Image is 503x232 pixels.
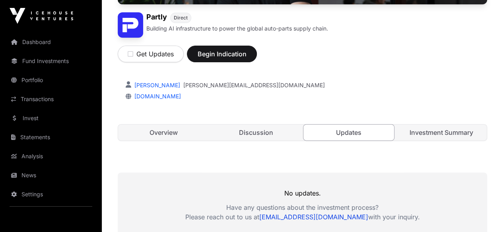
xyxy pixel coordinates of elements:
a: Investment Summary [396,125,487,140]
a: News [6,167,95,184]
a: Settings [6,186,95,203]
a: [PERSON_NAME] [133,82,180,88]
a: [DOMAIN_NAME] [131,93,181,100]
h1: Partly [146,12,167,23]
a: Dashboard [6,33,95,51]
button: Get Updates [118,46,184,62]
iframe: Chat Widget [463,194,503,232]
img: Partly [118,12,143,38]
p: Building AI infrastructure to power the global auto-parts supply chain. [146,25,328,33]
a: Begin Indication [187,54,257,61]
nav: Tabs [118,125,487,140]
button: Begin Indication [187,46,257,62]
a: Overview [118,125,209,140]
a: Portfolio [6,71,95,89]
a: Invest [6,109,95,127]
span: Begin Indication [197,49,247,59]
a: Fund Investments [6,52,95,70]
span: Direct [174,15,188,21]
a: Updates [303,124,395,141]
a: Discussion [211,125,302,140]
a: Transactions [6,90,95,108]
img: Icehouse Ventures Logo [10,8,73,24]
a: [PERSON_NAME][EMAIL_ADDRESS][DOMAIN_NAME] [183,81,325,89]
a: Statements [6,128,95,146]
a: Analysis [6,148,95,165]
p: Have any questions about the investment process? Please reach out to us at with your inquiry. [118,203,487,222]
a: [EMAIL_ADDRESS][DOMAIN_NAME] [259,213,368,221]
